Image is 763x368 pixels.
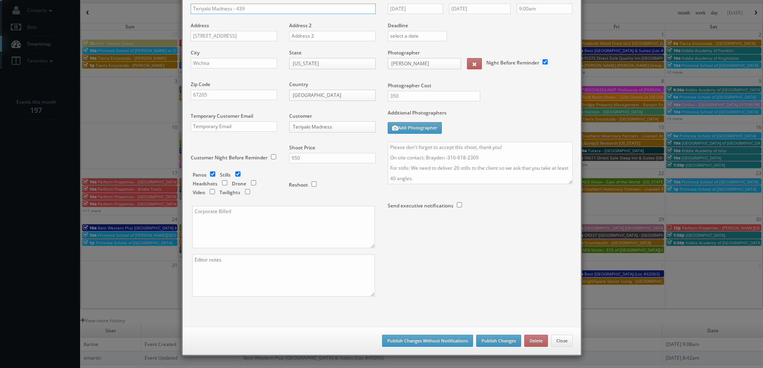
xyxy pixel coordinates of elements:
input: Address 2 [289,31,376,41]
button: Publish Changes [476,335,521,347]
span: [PERSON_NAME] [391,58,450,69]
label: Country [289,81,308,88]
a: [PERSON_NAME] [388,58,461,69]
button: Publish Changes Without Notifications [382,335,473,347]
input: Zip Code [191,90,277,100]
span: Teriyaki Madness [293,122,365,132]
label: Additional Photographers [388,109,573,120]
label: Stills [220,171,231,178]
input: Address [191,31,277,41]
input: Photographer Cost [388,91,480,101]
span: [US_STATE] [293,58,365,69]
label: Night Before Reminder [486,59,539,66]
a: Teriyaki Madness [289,121,376,133]
input: Select a date [388,4,443,14]
button: Delete [524,335,548,347]
label: Shoot Price [289,144,315,151]
input: Shoot Price [289,153,376,163]
label: Deadline [382,22,579,29]
label: Address [191,22,209,29]
label: Drone [232,180,246,187]
label: City [191,49,199,56]
label: Customer [289,113,312,119]
label: Panos [193,171,207,178]
label: Reshoot [289,181,308,188]
input: select a date [388,31,447,41]
a: [US_STATE] [289,58,376,69]
button: Close [551,335,573,347]
label: State [289,49,302,56]
label: Send executive notifications [388,202,453,209]
input: Select a date [449,4,511,14]
label: Customer Night Before Reminder [191,154,268,161]
label: Address 2 [289,22,312,29]
input: Title [191,4,376,14]
label: Zip Code [191,81,210,88]
label: Video [193,189,205,196]
span: [GEOGRAPHIC_DATA] [293,90,365,101]
label: Temporary Customer Email [191,113,253,119]
label: Twilights [219,189,240,196]
label: Photographer [388,49,420,56]
button: Add Photographer [388,122,442,134]
label: Headshots [193,180,217,187]
a: [GEOGRAPHIC_DATA] [289,90,376,101]
label: Photographer Cost [382,82,579,89]
input: City [191,58,277,68]
input: Temporary Email [191,121,277,132]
